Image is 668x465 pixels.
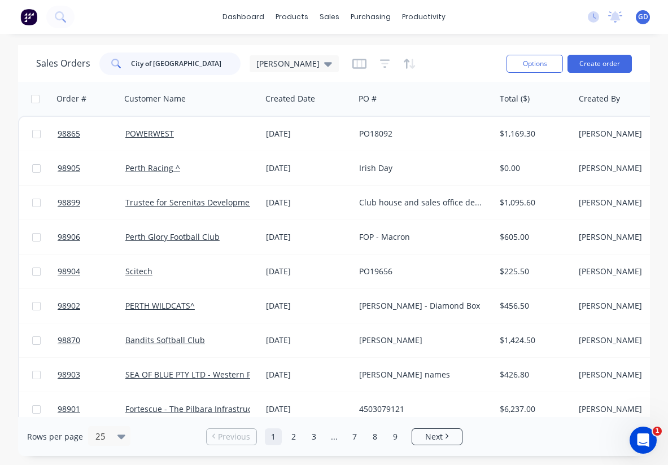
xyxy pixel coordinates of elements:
a: 98904 [58,255,125,288]
div: 4503079121 [359,403,484,415]
span: 98906 [58,231,80,243]
a: Page 1 is your current page [265,428,282,445]
a: Next page [412,431,462,442]
div: Created By [579,93,620,104]
div: [PERSON_NAME] names [359,369,484,380]
a: Page 9 [387,428,404,445]
div: PO19656 [359,266,484,277]
a: 98905 [58,151,125,185]
div: Irish Day [359,163,484,174]
span: 98902 [58,300,80,312]
div: productivity [396,8,451,25]
a: SEA OF BLUE PTY LTD - Western Force ^ [125,369,274,380]
div: [PERSON_NAME] - Diamond Box [359,300,484,312]
a: Trustee for Serenitas Development Trust C/- Tuart Lakes Lifestyle Village [125,197,399,208]
div: Total ($) [500,93,530,104]
div: [DATE] [266,266,350,277]
a: Fortescue - The Pilbara Infrastructure Pty Ltd [125,403,295,414]
div: [DATE] [266,163,350,174]
div: [DATE] [266,128,350,139]
div: Order # [56,93,86,104]
a: 98903 [58,358,125,392]
div: [DATE] [266,231,350,243]
div: $1,095.60 [500,197,566,208]
a: Page 8 [366,428,383,445]
a: 98870 [58,323,125,357]
a: Scitech [125,266,152,277]
div: [DATE] [266,335,350,346]
div: Club house and sales office decals [359,197,484,208]
button: Options [507,55,563,73]
div: Created Date [265,93,315,104]
a: 98902 [58,289,125,323]
h1: Sales Orders [36,58,90,69]
a: 98899 [58,186,125,220]
div: $456.50 [500,300,566,312]
a: Page 2 [285,428,302,445]
a: Page 7 [346,428,363,445]
div: $605.00 [500,231,566,243]
span: 98901 [58,403,80,415]
iframe: Intercom live chat [630,427,657,454]
div: PO18092 [359,128,484,139]
span: Rows per page [27,431,83,442]
a: 98906 [58,220,125,254]
a: Bandits Softball Club [125,335,205,345]
span: 98899 [58,197,80,208]
img: Factory [20,8,37,25]
div: [DATE] [266,403,350,415]
a: dashboard [217,8,270,25]
button: Create order [567,55,632,73]
span: 98870 [58,335,80,346]
span: 98904 [58,266,80,277]
span: 98903 [58,369,80,380]
a: Page 3 [305,428,322,445]
div: FOP - Macron [359,231,484,243]
a: 98901 [58,392,125,426]
a: PERTH WILDCATS^ [125,300,195,311]
div: [DATE] [266,300,350,312]
div: [PERSON_NAME] [359,335,484,346]
span: GD [638,12,648,22]
div: PO # [359,93,377,104]
div: Customer Name [124,93,186,104]
span: Next [425,431,443,442]
div: $225.50 [500,266,566,277]
ul: Pagination [202,428,467,445]
a: 98865 [58,117,125,151]
a: Perth Glory Football Club [125,231,220,242]
div: [DATE] [266,197,350,208]
div: products [270,8,314,25]
span: 98865 [58,128,80,139]
div: $0.00 [500,163,566,174]
a: Previous page [207,431,256,442]
div: sales [314,8,345,25]
span: 98905 [58,163,80,174]
span: [PERSON_NAME] [256,58,320,69]
span: Previous [218,431,250,442]
div: $1,169.30 [500,128,566,139]
input: Search... [131,52,241,75]
span: 1 [653,427,662,436]
div: $6,237.00 [500,403,566,415]
div: $1,424.50 [500,335,566,346]
a: Jump forward [326,428,343,445]
div: [DATE] [266,369,350,380]
div: purchasing [345,8,396,25]
a: POWERWEST [125,128,174,139]
a: Perth Racing ^ [125,163,180,173]
div: $426.80 [500,369,566,380]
